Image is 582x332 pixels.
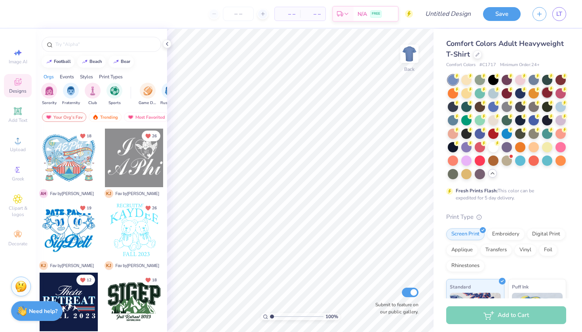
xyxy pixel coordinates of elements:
span: Decorate [8,241,27,247]
div: Screen Print [446,228,485,240]
span: K J [105,261,113,270]
span: Fav by [PERSON_NAME] [50,191,94,197]
img: Club Image [88,86,97,95]
button: football [42,56,74,68]
div: Trending [89,112,122,122]
span: Fraternity [62,100,80,106]
a: LT [552,7,566,21]
span: Comfort Colors [446,62,475,68]
button: filter button [107,83,122,106]
div: filter for Sorority [41,83,57,106]
span: – – [280,10,295,18]
div: filter for Club [85,83,101,106]
img: Sorority Image [45,86,54,95]
span: Fav by [PERSON_NAME] [116,263,159,269]
div: bear [121,59,130,64]
span: Upload [10,146,26,153]
img: trending.gif [92,114,99,120]
input: Untitled Design [419,6,477,22]
label: Submit to feature on our public gallery. [371,301,418,315]
span: Greek [12,176,24,182]
div: Back [404,66,415,73]
span: Clipart & logos [4,205,32,218]
span: Fav by [PERSON_NAME] [50,263,94,269]
div: Events [60,73,74,80]
span: A H [39,189,48,198]
span: Minimum Order: 24 + [500,62,540,68]
span: – – [305,10,321,18]
span: Designs [9,88,27,94]
div: Print Types [99,73,123,80]
img: Fraternity Image [67,86,75,95]
span: Rush & Bid [160,100,179,106]
span: Fav by [PERSON_NAME] [116,191,159,197]
span: # C1717 [479,62,496,68]
div: football [54,59,71,64]
img: Game Day Image [143,86,152,95]
img: trend_line.gif [82,59,88,64]
div: Print Type [446,212,566,222]
div: filter for Game Day [139,83,157,106]
strong: Need help? [29,307,57,315]
div: beach [89,59,102,64]
div: Applique [446,244,478,256]
button: filter button [139,83,157,106]
div: Your Org's Fav [42,112,86,122]
div: Styles [80,73,93,80]
img: most_fav.gif [127,114,134,120]
button: beach [77,56,106,68]
span: K J [105,189,113,198]
div: This color can be expedited for 5 day delivery. [456,187,553,201]
div: Most Favorited [124,112,169,122]
button: bear [108,56,134,68]
span: Puff Ink [512,283,529,291]
span: Sorority [42,100,57,106]
img: most_fav.gif [46,114,52,120]
button: Save [483,7,521,21]
div: Transfers [480,244,512,256]
span: Club [88,100,97,106]
div: Rhinestones [446,260,485,272]
div: Vinyl [514,244,536,256]
span: FREE [372,11,380,17]
span: Image AI [9,59,27,65]
button: filter button [85,83,101,106]
span: N/A [358,10,367,18]
div: filter for Rush & Bid [160,83,179,106]
span: Sports [108,100,121,106]
input: – – [223,7,254,21]
span: K J [39,261,48,270]
input: Try "Alpha" [55,40,156,48]
img: Back [401,46,417,62]
span: Add Text [8,117,27,123]
div: Embroidery [487,228,525,240]
div: Orgs [44,73,54,80]
button: filter button [41,83,57,106]
div: filter for Fraternity [62,83,80,106]
img: Sports Image [110,86,119,95]
img: trend_line.gif [113,59,119,64]
div: Foil [539,244,557,256]
span: Standard [450,283,471,291]
span: Game Day [139,100,157,106]
img: Rush & Bid Image [165,86,174,95]
strong: Fresh Prints Flash: [456,188,498,194]
button: filter button [160,83,179,106]
span: LT [556,9,562,19]
span: 100 % [325,313,338,320]
div: filter for Sports [107,83,122,106]
button: filter button [62,83,80,106]
img: trend_line.gif [46,59,52,64]
div: Digital Print [527,228,565,240]
span: Comfort Colors Adult Heavyweight T-Shirt [446,39,564,59]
